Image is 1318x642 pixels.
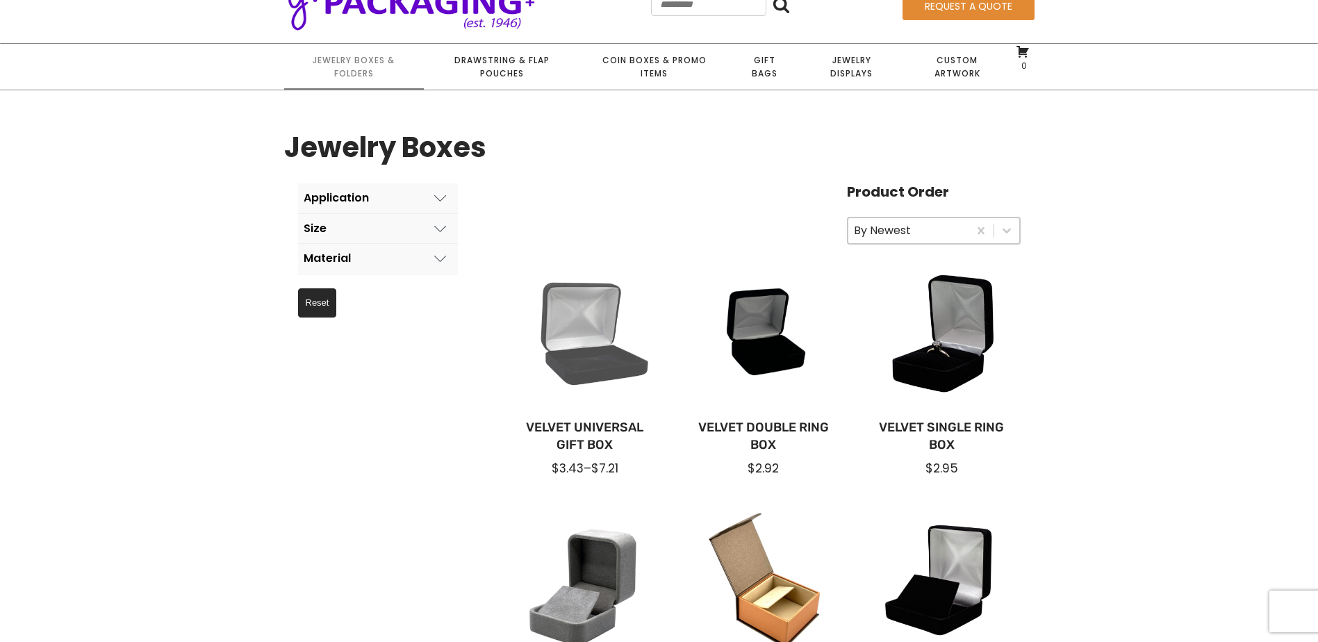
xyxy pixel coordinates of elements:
a: Gift Bags [729,44,800,90]
button: Clear [969,218,994,243]
a: Jewelry Boxes & Folders [284,44,424,90]
button: Size [298,214,458,244]
div: Application [304,192,369,204]
div: Size [304,222,327,235]
div: – [518,460,652,477]
a: 0 [1016,44,1030,71]
button: Application [298,183,458,213]
a: Custom Artwork [903,44,1011,90]
a: Velvet Double Ring Box [696,419,830,454]
button: Reset [298,288,337,318]
button: Toggle List [994,218,1019,243]
div: Material [304,252,351,265]
a: Drawstring & Flap Pouches [424,44,579,90]
a: Velvet Single Ring Box [875,419,1009,454]
a: Coin Boxes & Promo Items [579,44,728,90]
a: Jewelry Displays [800,44,903,90]
span: $7.21 [591,460,618,477]
span: $3.43 [552,460,584,477]
h1: Jewelry Boxes [284,125,486,170]
button: Material [298,244,458,274]
div: $2.92 [696,460,830,477]
a: Velvet Universal Gift Box [518,419,652,454]
div: $2.95 [875,460,1009,477]
span: 0 [1018,60,1027,72]
h4: Product Order [847,183,1021,200]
